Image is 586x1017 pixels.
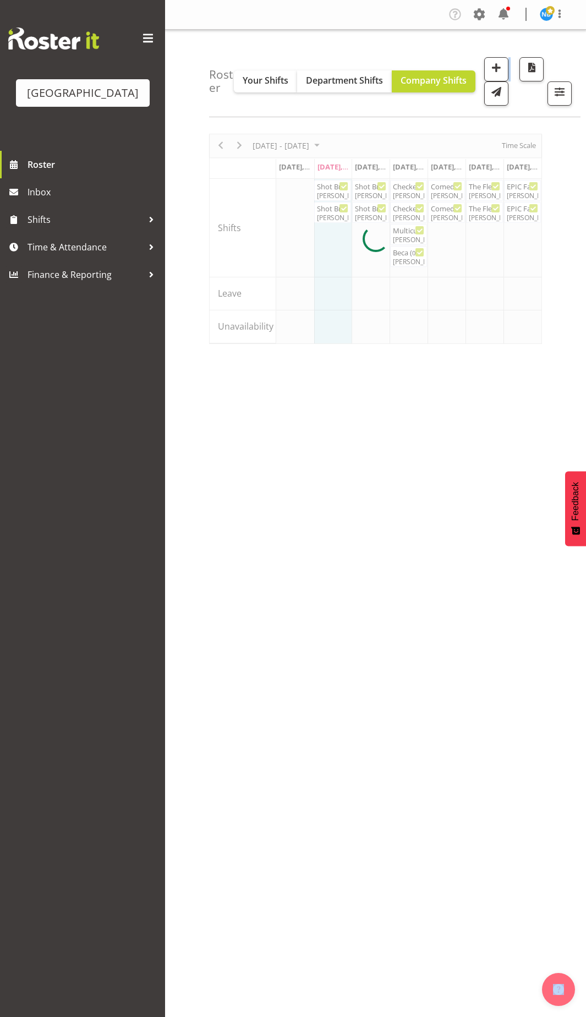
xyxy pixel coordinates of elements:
[234,70,297,92] button: Your Shifts
[553,984,564,995] img: help-xxl-2.png
[401,74,467,86] span: Company Shifts
[540,8,553,21] img: nicoel-boschman11219.jpg
[28,266,143,283] span: Finance & Reporting
[28,184,160,200] span: Inbox
[297,70,392,92] button: Department Shifts
[27,85,139,101] div: [GEOGRAPHIC_DATA]
[565,471,586,546] button: Feedback - Show survey
[306,74,383,86] span: Department Shifts
[547,81,572,106] button: Filter Shifts
[28,156,160,173] span: Roster
[571,482,580,521] span: Feedback
[8,28,99,50] img: Rosterit website logo
[392,70,475,92] button: Company Shifts
[519,57,544,81] button: Download a PDF of the roster according to the set date range.
[484,81,508,106] button: Send a list of all shifts for the selected filtered period to all rostered employees.
[28,239,143,255] span: Time & Attendance
[243,74,288,86] span: Your Shifts
[28,211,143,228] span: Shifts
[209,68,234,94] h4: Roster
[484,57,508,81] button: Add a new shift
